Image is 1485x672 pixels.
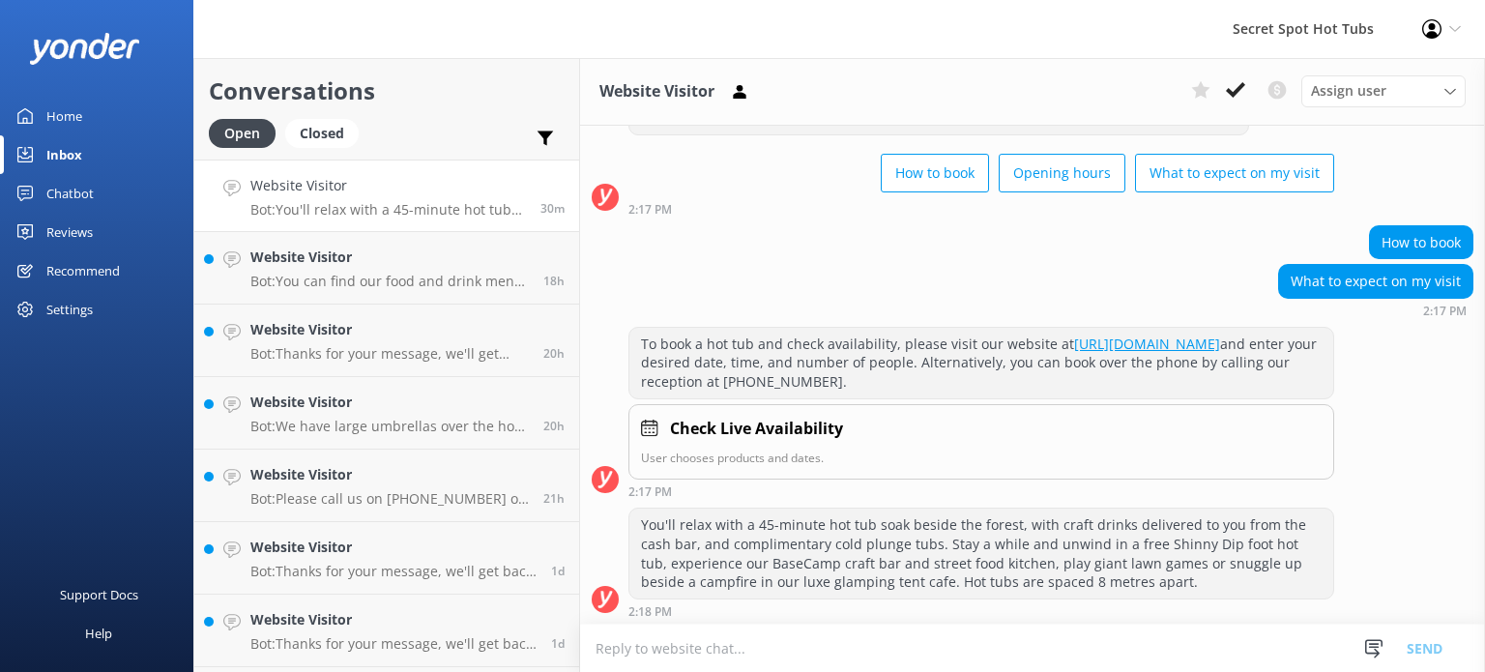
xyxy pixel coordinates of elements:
[628,486,672,498] strong: 2:17 PM
[250,563,537,580] p: Bot: Thanks for your message, we'll get back to you as soon as we can. You're welcome to keep mes...
[194,450,579,522] a: Website VisitorBot:Please call us on [PHONE_NUMBER] or email us at [EMAIL_ADDRESS][DOMAIN_NAME] w...
[250,418,529,435] p: Bot: We have large umbrellas over the hot tubs that provide partial cover, and we also have umbre...
[194,595,579,667] a: Website VisitorBot:Thanks for your message, we'll get back to you as soon as we can. You're welco...
[1311,80,1386,102] span: Assign user
[250,490,529,508] p: Bot: Please call us on [PHONE_NUMBER] or email us at [EMAIL_ADDRESS][DOMAIN_NAME] with your name ...
[628,202,1334,216] div: Sep 25 2025 02:17pm (UTC +12:00) Pacific/Auckland
[250,464,529,485] h4: Website Visitor
[250,537,537,558] h4: Website Visitor
[250,319,529,340] h4: Website Visitor
[250,609,537,630] h4: Website Visitor
[540,200,565,217] span: Sep 25 2025 02:17pm (UTC +12:00) Pacific/Auckland
[628,604,1334,618] div: Sep 25 2025 02:18pm (UTC +12:00) Pacific/Auckland
[250,635,537,653] p: Bot: Thanks for your message, we'll get back to you as soon as we can. You're welcome to keep mes...
[628,484,1334,498] div: Sep 25 2025 02:17pm (UTC +12:00) Pacific/Auckland
[1370,226,1472,259] div: How to book
[209,73,565,109] h2: Conversations
[551,635,565,652] span: Sep 23 2025 05:14pm (UTC +12:00) Pacific/Auckland
[46,97,82,135] div: Home
[46,135,82,174] div: Inbox
[209,119,276,148] div: Open
[285,122,368,143] a: Closed
[46,290,93,329] div: Settings
[543,273,565,289] span: Sep 24 2025 08:12pm (UTC +12:00) Pacific/Auckland
[1301,75,1466,106] div: Assign User
[1423,306,1467,317] strong: 2:17 PM
[543,490,565,507] span: Sep 24 2025 04:57pm (UTC +12:00) Pacific/Auckland
[194,160,579,232] a: Website VisitorBot:You'll relax with a 45-minute hot tub soak beside the forest, with craft drink...
[881,154,989,192] button: How to book
[250,175,526,196] h4: Website Visitor
[285,119,359,148] div: Closed
[250,345,529,363] p: Bot: Thanks for your message, we'll get back to you as soon as we can. You're welcome to keep mes...
[551,563,565,579] span: Sep 24 2025 11:39am (UTC +12:00) Pacific/Auckland
[629,328,1333,398] div: To book a hot tub and check availability, please visit our website at and enter your desired date...
[46,174,94,213] div: Chatbot
[1279,265,1472,298] div: What to expect on my visit
[60,575,138,614] div: Support Docs
[1074,335,1220,353] a: [URL][DOMAIN_NAME]
[543,418,565,434] span: Sep 24 2025 05:57pm (UTC +12:00) Pacific/Auckland
[194,377,579,450] a: Website VisitorBot:We have large umbrellas over the hot tubs that provide partial cover, and we a...
[29,33,140,65] img: yonder-white-logo.png
[629,509,1333,598] div: You'll relax with a 45-minute hot tub soak beside the forest, with craft drinks delivered to you ...
[641,449,1322,467] p: User chooses products and dates.
[209,122,285,143] a: Open
[1278,304,1473,317] div: Sep 25 2025 02:17pm (UTC +12:00) Pacific/Auckland
[628,204,672,216] strong: 2:17 PM
[628,606,672,618] strong: 2:18 PM
[599,79,714,104] h3: Website Visitor
[46,251,120,290] div: Recommend
[46,213,93,251] div: Reviews
[1135,154,1334,192] button: What to expect on my visit
[194,522,579,595] a: Website VisitorBot:Thanks for your message, we'll get back to you as soon as we can. You're welco...
[670,417,843,442] h4: Check Live Availability
[85,614,112,653] div: Help
[543,345,565,362] span: Sep 24 2025 06:38pm (UTC +12:00) Pacific/Auckland
[250,201,526,219] p: Bot: You'll relax with a 45-minute hot tub soak beside the forest, with craft drinks delivered to...
[250,392,529,413] h4: Website Visitor
[194,232,579,305] a: Website VisitorBot:You can find our food and drink menu on our cafe and bar page at [URL][DOMAIN_...
[194,305,579,377] a: Website VisitorBot:Thanks for your message, we'll get back to you as soon as we can. You're welco...
[999,154,1125,192] button: Opening hours
[250,247,529,268] h4: Website Visitor
[250,273,529,290] p: Bot: You can find our food and drink menu on our cafe and bar page at [URL][DOMAIN_NAME]. Please ...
